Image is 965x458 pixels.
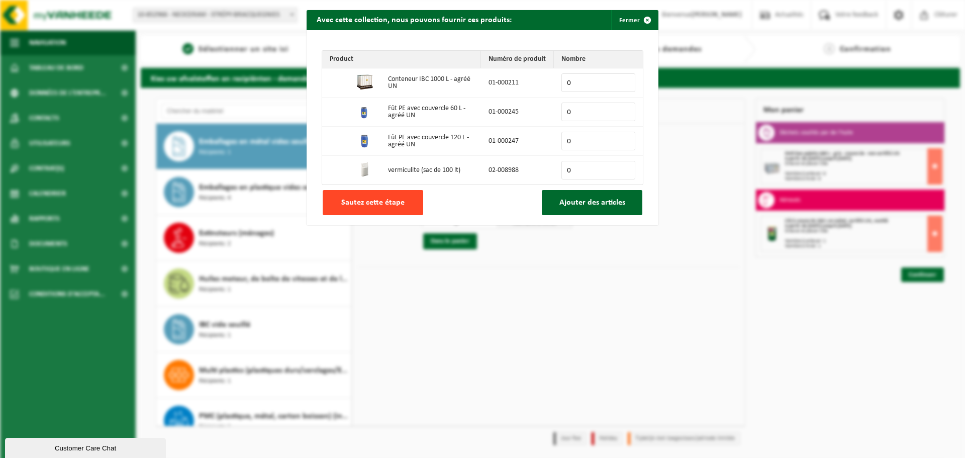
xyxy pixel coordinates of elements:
th: Nombre [554,51,643,68]
span: Ajouter des articles [559,199,625,207]
td: Fût PE avec couvercle 60 L - agréé UN [380,98,481,127]
td: Fût PE avec couvercle 120 L - agréé UN [380,127,481,156]
td: 01-000245 [481,98,554,127]
td: vermiculite (sac de 100 lt) [380,156,481,185]
img: 01-000245 [357,103,373,119]
button: Sautez cette étape [323,190,423,215]
button: Ajouter des articles [542,190,642,215]
th: Product [322,51,481,68]
td: 01-000247 [481,127,554,156]
img: 02-008988 [357,161,373,177]
td: Conteneur IBC 1000 L - agréé UN [380,68,481,98]
h2: Avec cette collection, nous pouvons fournir ces produits: [307,10,522,29]
th: Numéro de produit [481,51,554,68]
img: 01-000211 [357,74,373,90]
img: 01-000247 [357,132,373,148]
iframe: chat widget [5,436,168,458]
button: Fermer [611,10,657,30]
td: 02-008988 [481,156,554,185]
span: Sautez cette étape [341,199,405,207]
td: 01-000211 [481,68,554,98]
